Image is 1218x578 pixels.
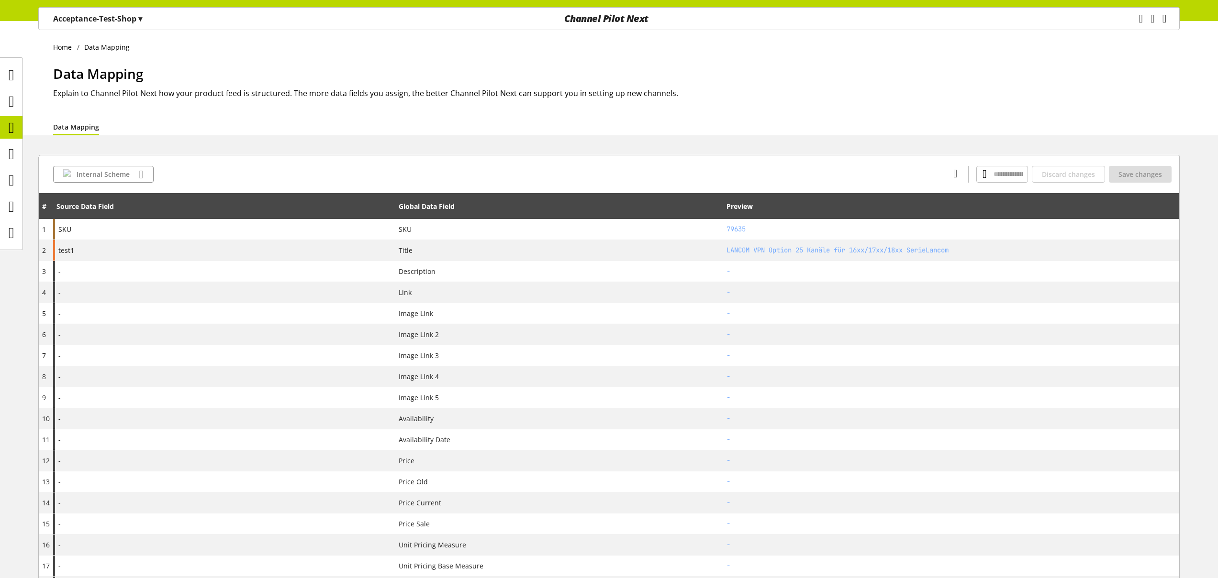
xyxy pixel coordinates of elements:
span: 15 [42,519,50,528]
h2: - [726,371,1176,382]
button: Discard changes [1032,166,1105,183]
div: Source Data Field [56,201,114,211]
span: - [58,266,61,276]
span: - [58,371,61,382]
h2: - [726,329,1176,339]
h2: - [726,519,1176,529]
span: - [58,477,61,487]
span: Unit Pricing Base Measure [399,561,483,571]
span: 7 [42,351,46,360]
span: 5 [42,309,46,318]
span: Price Old [399,477,428,487]
h2: - [726,393,1176,403]
span: Availability [399,414,434,424]
span: Image Link 3 [399,350,439,360]
span: Title [399,245,413,255]
h2: - [726,287,1176,297]
h2: - [726,561,1176,571]
span: 8 [42,372,46,381]
span: Discard changes [1042,169,1095,179]
span: Price Current [399,498,441,508]
span: Unit Pricing Measure [399,540,466,550]
span: - [58,308,61,318]
a: Data Mapping [53,122,99,132]
span: Data Mapping [53,65,144,83]
span: - [58,393,61,403]
span: - [58,540,61,550]
h2: LANCOM VPN Option 25 Kanäle für 16xx/17xx/18xx SerieLancom [726,245,1176,255]
span: ▾ [138,13,142,24]
span: Price [399,456,414,466]
span: 3 [42,267,46,276]
span: - [58,561,61,571]
div: Global Data Field [399,201,455,211]
span: 2 [42,246,46,255]
span: 4 [42,288,46,297]
h2: - [726,414,1176,424]
h2: - [726,266,1176,276]
span: 16 [42,540,50,549]
span: - [58,435,61,445]
span: Save changes [1118,169,1162,179]
span: Price Sale [399,519,430,529]
a: Home [53,42,77,52]
h2: - [726,435,1176,445]
span: 13 [42,477,50,486]
span: Image Link 4 [399,371,439,382]
span: - [58,456,61,466]
span: SKU [399,224,412,234]
span: SKU [58,224,71,234]
span: Availability Date [399,435,450,445]
h2: - [726,540,1176,550]
h2: - [726,350,1176,360]
span: 6 [42,330,46,339]
span: Image Link [399,308,433,318]
span: test1 [58,245,74,255]
span: - [58,498,61,508]
span: - [58,350,61,360]
span: Description [399,266,436,276]
span: 11 [42,435,50,444]
span: 1 [42,225,46,234]
h2: - [726,456,1176,466]
span: Image Link 2 [399,329,439,339]
h2: Explain to Channel Pilot Next how your product feed is structured. The more data fields you assig... [53,87,1180,99]
h2: - [726,308,1176,318]
div: Preview [726,201,753,211]
span: 12 [42,456,50,465]
p: Acceptance-Test-Shop [53,13,142,24]
nav: main navigation [38,7,1180,30]
span: 17 [42,561,50,570]
span: 10 [42,414,50,423]
h2: - [726,477,1176,487]
span: 9 [42,393,46,402]
span: # [42,202,46,211]
span: Link [399,287,412,297]
h2: 79635 [726,224,1176,234]
span: 14 [42,498,50,507]
span: - [58,519,61,529]
span: - [58,414,61,424]
h2: - [726,498,1176,508]
span: - [58,329,61,339]
span: Image Link 5 [399,393,439,403]
span: - [58,287,61,297]
button: Save changes [1109,166,1172,183]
